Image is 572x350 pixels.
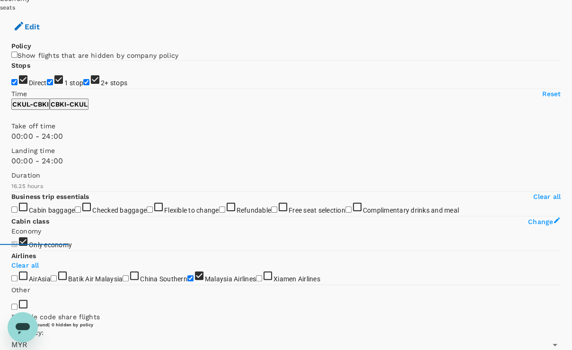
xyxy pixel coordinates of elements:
[11,193,89,200] strong: Business trip essentials
[29,79,47,87] span: Direct
[528,218,553,225] span: Change
[8,312,38,342] iframe: Button to launch messaging window
[147,206,153,213] input: Flexible to change
[29,206,75,214] span: Cabin baggage
[29,241,72,249] span: Only economy
[205,275,256,283] span: Malaysia Airlines
[11,241,18,247] input: Only economy
[273,275,320,283] span: Xiamen Airlines
[271,206,277,213] input: Free seat selection
[11,304,18,310] input: Exclude code share flights
[29,275,51,283] span: AirAsia
[256,275,262,281] input: Xiamen Airlines
[11,206,18,213] input: Cabin baggage
[11,79,18,85] input: Direct
[11,322,561,328] div: 92 flights found | 0 hidden by policy
[363,206,459,214] span: Complimentary drinks and meal
[68,275,123,283] span: Batik Air Malaysia
[219,206,225,213] input: Refundable
[11,156,63,165] span: 00:00 - 24:00
[11,226,561,236] p: Economy
[47,79,53,85] input: 1 stop
[11,62,30,69] strong: Stops
[533,192,561,201] p: Clear all
[187,275,194,281] input: Malaysia Airlines
[64,79,84,87] span: 1 stop
[11,146,561,155] p: Landing time
[345,206,352,213] input: Complimentary drinks and meal
[11,217,49,225] strong: Cabin class
[11,41,561,51] p: Policy
[11,171,561,180] p: Duration
[75,206,81,213] input: Checked baggage
[164,206,219,214] span: Flexible to change
[123,275,129,281] input: China Southern
[237,206,272,214] span: Refundable
[92,206,147,214] span: Checked baggage
[51,99,88,109] p: CBKI - CKUL
[542,89,561,99] p: Reset
[140,275,187,283] span: China Southern
[11,252,36,260] strong: Airlines
[11,275,18,281] input: AirAsia
[101,79,127,87] span: 2+ stops
[18,51,178,60] p: Show flights that are hidden by company policy
[289,206,345,214] span: Free seat selection
[11,312,561,322] p: Exclude code share flights
[11,285,561,295] p: Other
[51,275,57,281] input: Batik Air Malaysia
[11,260,561,270] p: Clear all
[11,183,43,189] span: 16.25 hours
[11,132,63,141] span: 00:00 - 24:00
[11,89,27,99] p: Time
[12,99,49,109] p: CKUL - CBKI
[83,79,89,85] input: 2+ stops
[11,121,561,131] p: Take off time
